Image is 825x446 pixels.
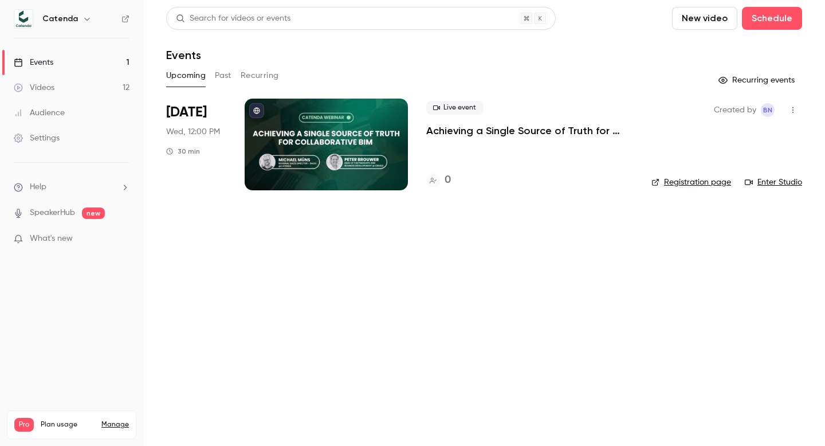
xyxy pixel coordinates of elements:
[116,234,129,244] iframe: Noticeable Trigger
[672,7,737,30] button: New video
[14,107,65,119] div: Audience
[714,103,756,117] span: Created by
[166,48,201,62] h1: Events
[41,420,95,429] span: Plan usage
[82,208,105,219] span: new
[42,13,78,25] h6: Catenda
[14,57,53,68] div: Events
[166,147,200,156] div: 30 min
[30,181,46,193] span: Help
[445,173,451,188] h4: 0
[651,177,731,188] a: Registration page
[101,420,129,429] a: Manage
[761,103,775,117] span: Benedetta Nadotti
[241,66,279,85] button: Recurring
[166,126,220,138] span: Wed, 12:00 PM
[14,82,54,93] div: Videos
[14,10,33,28] img: Catenda
[166,103,207,122] span: [DATE]
[763,103,772,117] span: BN
[426,124,633,138] a: Achieving a Single Source of Truth for Collaborative BIM with 12build & Catenda
[713,71,802,89] button: Recurring events
[14,181,129,193] li: help-dropdown-opener
[426,101,483,115] span: Live event
[745,177,802,188] a: Enter Studio
[176,13,290,25] div: Search for videos or events
[30,207,75,219] a: SpeakerHub
[166,66,206,85] button: Upcoming
[14,418,34,432] span: Pro
[14,132,60,144] div: Settings
[742,7,802,30] button: Schedule
[215,66,231,85] button: Past
[166,99,226,190] div: Oct 8 Wed, 12:00 PM (Europe/Amsterdam)
[426,173,451,188] a: 0
[30,233,73,245] span: What's new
